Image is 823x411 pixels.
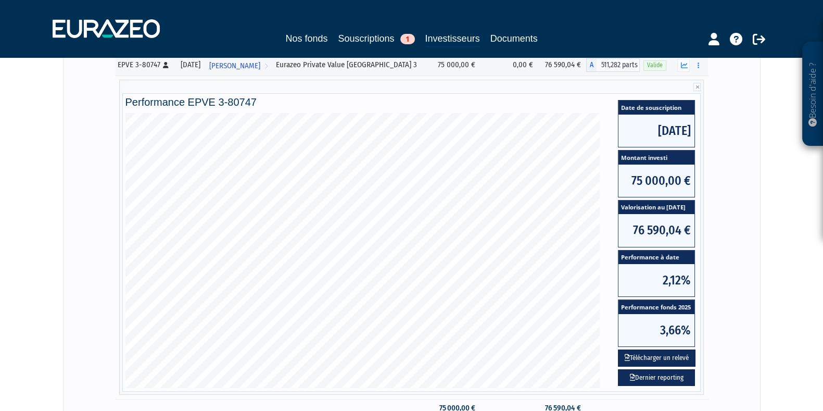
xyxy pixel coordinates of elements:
[118,59,173,70] div: EPVE 3-80747
[618,165,694,197] span: 75 000,00 €
[618,369,695,387] a: Dernier reporting
[618,115,694,147] span: [DATE]
[285,31,327,46] a: Nos fonds
[53,19,160,38] img: 1732889491-logotype_eurazeo_blanc_rvb.png
[618,350,695,367] button: Télécharger un relevé
[538,55,586,76] td: 76 590,04 €
[618,101,694,115] span: Date de souscription
[490,31,538,46] a: Documents
[480,55,538,76] td: 0,00 €
[618,201,694,215] span: Valorisation au [DATE]
[276,59,427,70] div: Eurazeo Private Value [GEOGRAPHIC_DATA] 3
[205,55,272,76] a: [PERSON_NAME]
[163,62,169,68] i: [Français] Personne physique
[586,58,597,72] span: A
[338,31,414,46] a: Souscriptions1
[425,31,480,47] a: Investisseurs
[618,264,694,296] span: 2,12%
[618,251,694,265] span: Performance à date
[400,34,415,44] span: 1
[597,58,640,72] span: 511,282 parts
[807,47,819,141] p: Besoin d'aide ?
[125,96,698,108] h4: Performance EPVE 3-80747
[264,56,268,76] i: Voir l'investisseur
[618,214,694,246] span: 76 590,04 €
[586,58,640,72] div: A - Eurazeo Private Value Europe 3
[618,300,694,314] span: Performance fonds 2025
[618,314,694,346] span: 3,66%
[618,151,694,165] span: Montant investi
[209,56,260,76] span: [PERSON_NAME]
[431,55,480,76] td: 75 000,00 €
[643,60,666,70] span: Valide
[180,59,201,70] div: [DATE]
